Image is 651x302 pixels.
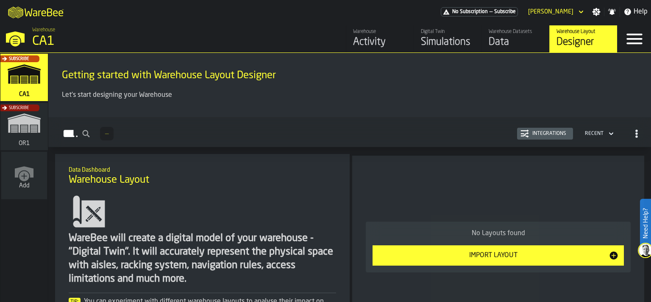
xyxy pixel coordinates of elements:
span: No Subscription [452,9,488,15]
a: link-to-/wh/i/76e2a128-1b54-4d66-80d4-05ae4c277723/simulations [414,25,481,52]
a: link-to-/wh/i/76e2a128-1b54-4d66-80d4-05ae4c277723/designer [549,25,617,52]
span: — [105,131,108,137]
div: Menu Subscription [441,7,518,16]
div: title-Getting started with Warehouse Layout Designer [55,60,644,90]
div: ButtonLoadMore-Load More-Prev-First-Last [97,127,117,140]
div: title-Warehouse Layout [62,161,343,191]
p: Let's start designing your Warehouse [62,90,637,100]
div: Digital Twin [421,29,475,35]
label: button-toggle-Help [620,7,651,17]
span: Add [19,182,30,189]
span: Help [634,7,648,17]
span: Subscribe [9,106,29,110]
div: Data [489,36,542,49]
div: Activity [353,36,407,49]
span: Warehouse [32,27,55,33]
div: Simulations [421,36,475,49]
button: button-Import Layout [373,245,624,266]
div: No Layouts found [373,228,624,239]
h2: Sub Title [62,67,637,69]
div: Import Layout [378,250,609,261]
a: link-to-/wh/i/76e2a128-1b54-4d66-80d4-05ae4c277723/simulations [0,54,48,103]
label: button-toggle-Notifications [604,8,620,16]
a: link-to-/wh/i/02d92962-0f11-4133-9763-7cb092bceeef/simulations [0,103,48,152]
div: DropdownMenuValue-4 [585,131,604,137]
label: button-toggle-Settings [589,8,604,16]
button: button-Integrations [517,128,573,140]
h2: Sub Title [69,165,336,173]
a: link-to-/wh/i/76e2a128-1b54-4d66-80d4-05ae4c277723/feed/ [346,25,414,52]
a: link-to-/wh/new [1,152,47,201]
div: Integrations [529,131,570,137]
div: DropdownMenuValue-4 [581,129,615,139]
div: DropdownMenuValue-David Kapusinski [528,8,573,15]
div: Warehouse Layout [556,29,610,35]
span: Subscribe [494,9,516,15]
span: Warehouse Layout [69,173,149,187]
label: Need Help? [641,200,650,247]
span: Getting started with Warehouse Layout Designer [62,69,276,82]
div: WareBee will create a digital model of your warehouse - "Digital Twin". It will accurately repres... [69,232,336,286]
div: CA1 [32,34,261,49]
span: Subscribe [9,57,29,61]
div: Designer [556,36,610,49]
div: DropdownMenuValue-David Kapusinski [525,7,585,17]
span: — [490,9,492,15]
div: ItemListCard- [48,53,651,117]
a: link-to-/wh/i/76e2a128-1b54-4d66-80d4-05ae4c277723/pricing/ [441,7,518,16]
a: link-to-/wh/i/76e2a128-1b54-4d66-80d4-05ae4c277723/data [481,25,549,52]
label: button-toggle-Menu [618,25,651,52]
div: Warehouse [353,29,407,35]
div: Warehouse Datasets [489,29,542,35]
h2: button-Layouts [48,117,651,147]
